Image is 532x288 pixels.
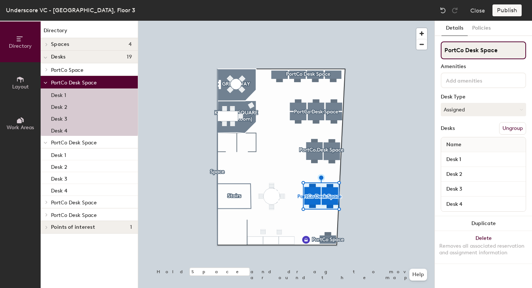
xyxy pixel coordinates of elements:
span: Name [443,138,465,151]
img: Redo [451,7,458,14]
p: Desk 2 [51,102,67,110]
p: Desk 2 [51,162,67,170]
button: Ungroup [499,122,526,135]
span: Spaces [51,41,69,47]
input: Add amenities [444,76,511,84]
div: Removes all associated reservation and assignment information [439,243,528,256]
p: Desk 4 [51,185,67,194]
span: PortCo Desk Space [51,80,97,86]
button: Assigned [441,103,526,116]
span: PortCo Desk Space [51,200,97,206]
p: Desk 1 [51,90,66,98]
p: Desk 4 [51,125,67,134]
span: Work Areas [7,124,34,131]
div: Amenities [441,64,526,70]
span: PortCo Space [51,67,83,73]
input: Unnamed desk [443,184,524,194]
button: DeleteRemoves all associated reservation and assignment information [435,231,532,264]
span: Points of interest [51,224,95,230]
span: 1 [130,224,132,230]
span: 4 [129,41,132,47]
button: Policies [468,21,495,36]
img: Undo [439,7,447,14]
h1: Directory [41,27,138,38]
p: Desk 3 [51,114,67,122]
span: PortCo Desk Space [51,140,97,146]
span: Directory [9,43,32,49]
p: Desk 3 [51,174,67,182]
div: Underscore VC - [GEOGRAPHIC_DATA], Floor 3 [6,6,135,15]
span: PortCo Desk Space [51,212,97,218]
span: 19 [127,54,132,60]
div: Desks [441,125,455,131]
div: Desk Type [441,94,526,100]
button: Details [441,21,468,36]
button: Close [470,4,485,16]
button: Help [409,269,427,281]
input: Unnamed desk [443,169,524,180]
input: Unnamed desk [443,154,524,165]
input: Unnamed desk [443,199,524,209]
p: Desk 1 [51,150,66,158]
span: Layout [12,84,29,90]
span: Desks [51,54,65,60]
button: Duplicate [435,216,532,231]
